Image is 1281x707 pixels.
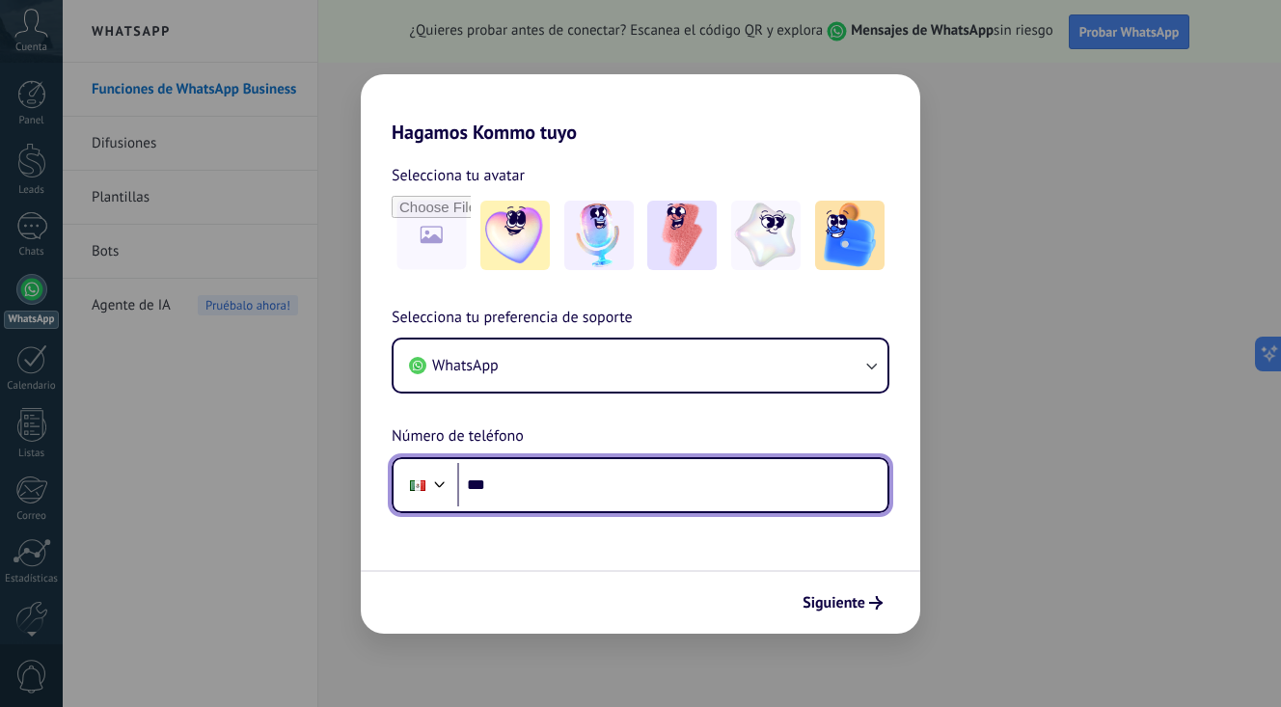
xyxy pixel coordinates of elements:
span: Número de teléfono [392,424,524,449]
div: Mexico: + 52 [399,465,436,505]
button: Siguiente [794,586,891,619]
span: WhatsApp [432,356,499,375]
img: -3.jpeg [647,201,717,270]
h2: Hagamos Kommo tuyo [361,74,920,144]
img: -1.jpeg [480,201,550,270]
span: Selecciona tu avatar [392,163,525,188]
img: -5.jpeg [815,201,885,270]
img: -2.jpeg [564,201,634,270]
button: WhatsApp [394,340,887,392]
span: Siguiente [803,596,865,610]
img: -4.jpeg [731,201,801,270]
span: Selecciona tu preferencia de soporte [392,306,633,331]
